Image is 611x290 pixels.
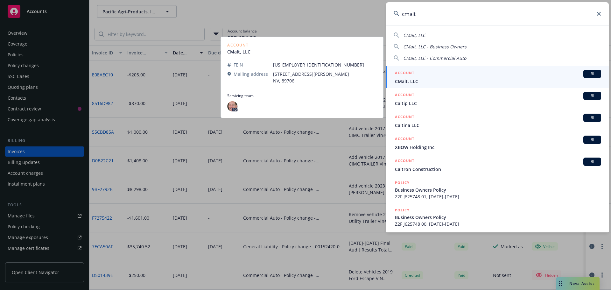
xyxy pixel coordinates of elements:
[395,122,601,129] span: Caltina LLC
[386,88,609,110] a: ACCOUNTBICaltip LLC
[403,32,425,38] span: CMalt, LLC
[586,137,599,143] span: BI
[386,154,609,176] a: ACCOUNTBICaltron Construction
[395,158,414,165] h5: ACCOUNT
[586,115,599,121] span: BI
[395,187,601,193] span: Business Owners Policy
[395,144,601,151] span: XBOW Holding Inc
[395,136,414,143] h5: ACCOUNT
[386,66,609,88] a: ACCOUNTBICMalt, LLC
[386,176,609,203] a: POLICYBusiness Owners PolicyZ2F J625748 01, [DATE]-[DATE]
[395,100,601,107] span: Caltip LLC
[395,70,414,77] h5: ACCOUNT
[586,93,599,99] span: BI
[403,55,466,61] span: CMalt, LLC - Commercial Auto
[395,92,414,99] h5: ACCOUNT
[386,203,609,231] a: POLICYBusiness Owners PolicyZ2F J625748 00, [DATE]-[DATE]
[395,214,601,221] span: Business Owners Policy
[386,110,609,132] a: ACCOUNTBICaltina LLC
[586,159,599,165] span: BI
[386,132,609,154] a: ACCOUNTBIXBOW Holding Inc
[395,207,410,213] h5: POLICY
[386,2,609,25] input: Search...
[586,71,599,77] span: BI
[403,44,467,50] span: CMalt, LLC - Business Owners
[395,166,601,173] span: Caltron Construction
[395,221,601,227] span: Z2F J625748 00, [DATE]-[DATE]
[395,193,601,200] span: Z2F J625748 01, [DATE]-[DATE]
[395,78,601,85] span: CMalt, LLC
[395,114,414,121] h5: ACCOUNT
[395,180,410,186] h5: POLICY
